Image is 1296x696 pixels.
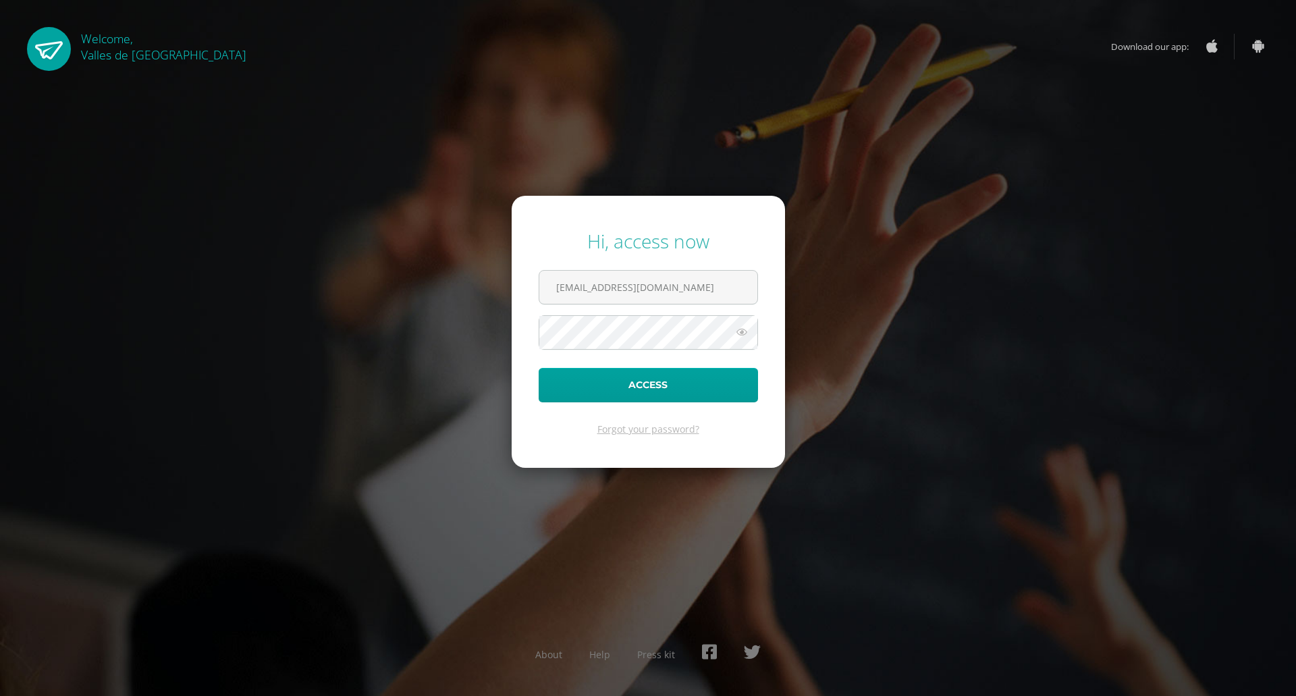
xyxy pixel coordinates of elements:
div: Hi, access now [539,228,758,254]
a: Forgot your password? [597,423,699,435]
a: Press kit [637,648,675,661]
a: About [535,648,562,661]
span: Download our app: [1111,34,1202,59]
div: Welcome, [81,27,246,63]
button: Access [539,368,758,402]
input: Correo electrónico o usuario [539,271,757,304]
span: Valles de [GEOGRAPHIC_DATA] [81,47,246,63]
a: Help [589,648,610,661]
